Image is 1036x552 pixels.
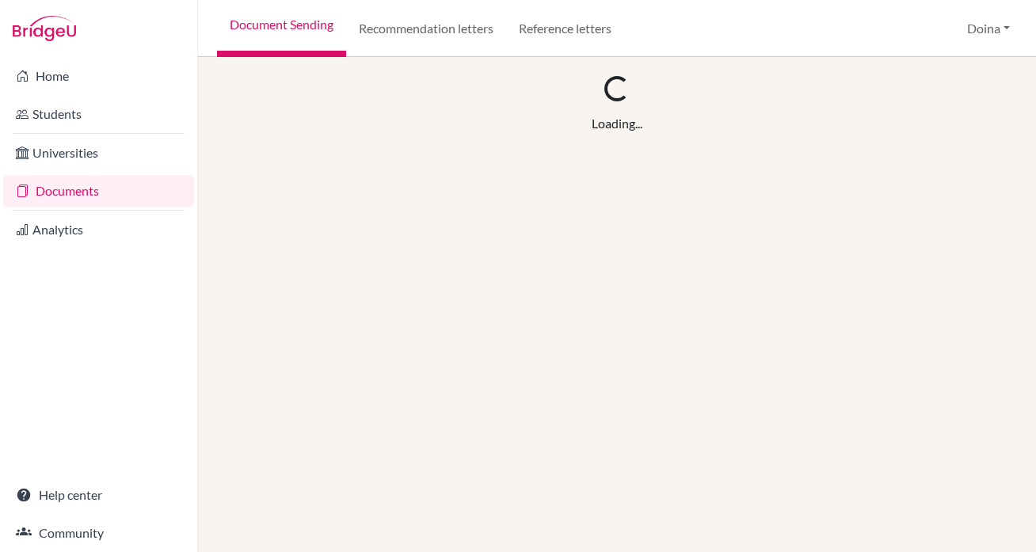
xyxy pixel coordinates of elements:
a: Community [3,517,194,549]
img: Bridge-U [13,16,76,41]
a: Analytics [3,214,194,246]
a: Universities [3,137,194,169]
a: Help center [3,479,194,511]
a: Home [3,60,194,92]
a: Documents [3,175,194,207]
div: Loading... [592,114,642,133]
a: Students [3,98,194,130]
button: Doina [960,13,1017,44]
